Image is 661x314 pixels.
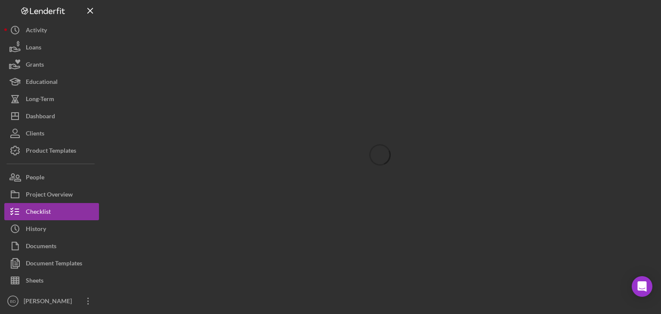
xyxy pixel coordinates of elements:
[26,73,58,92] div: Educational
[26,90,54,110] div: Long-Term
[4,272,99,289] button: Sheets
[4,203,99,220] button: Checklist
[26,56,44,75] div: Grants
[10,299,15,304] text: BD
[26,255,82,274] div: Document Templates
[4,73,99,90] button: Educational
[26,108,55,127] div: Dashboard
[632,276,652,297] div: Open Intercom Messenger
[26,125,44,144] div: Clients
[26,22,47,41] div: Activity
[26,272,43,291] div: Sheets
[4,255,99,272] button: Document Templates
[4,142,99,159] button: Product Templates
[4,22,99,39] button: Activity
[4,125,99,142] button: Clients
[4,169,99,186] button: People
[4,292,99,310] button: BD[PERSON_NAME]
[26,169,44,188] div: People
[4,56,99,73] button: Grants
[4,108,99,125] button: Dashboard
[26,186,73,205] div: Project Overview
[4,220,99,237] button: History
[4,237,99,255] button: Documents
[26,203,51,222] div: Checklist
[26,237,56,257] div: Documents
[26,39,41,58] div: Loans
[4,39,99,56] button: Loans
[4,90,99,108] button: Long-Term
[22,292,77,312] div: [PERSON_NAME]
[26,220,46,240] div: History
[4,186,99,203] button: Project Overview
[26,142,76,161] div: Product Templates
